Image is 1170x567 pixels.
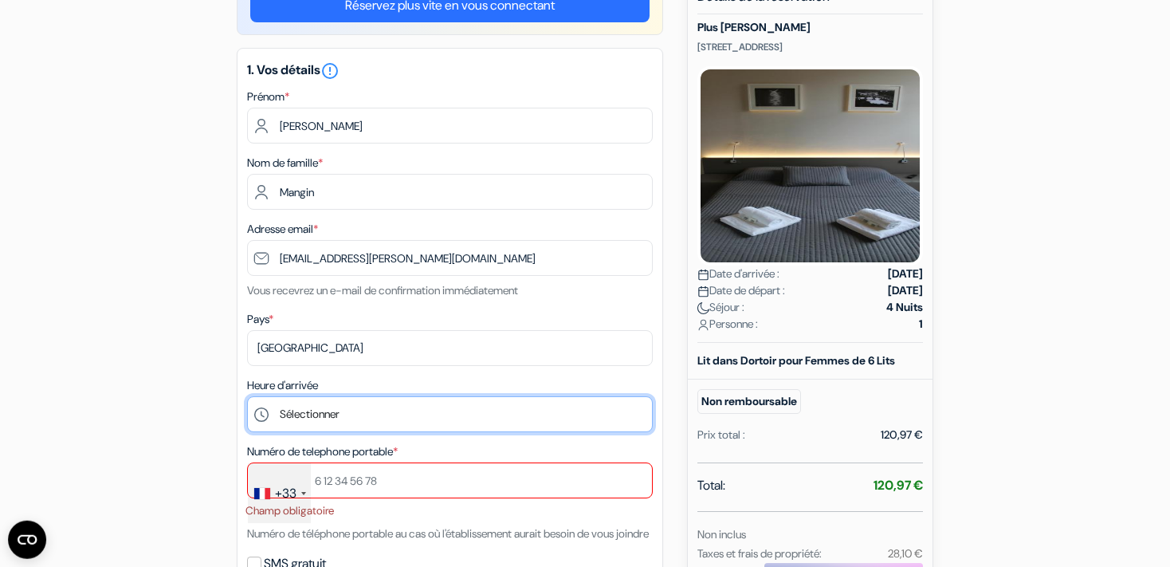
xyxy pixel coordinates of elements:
[697,266,779,282] span: Date d'arrivée :
[697,353,895,368] b: Lit dans Dortoir pour Femmes de 6 Lits
[881,427,923,443] div: 120,97 €
[874,477,923,494] strong: 120,97 €
[320,61,340,78] a: error_outline
[697,316,758,333] span: Personne :
[247,283,518,297] small: Vous recevrez un e-mail de confirmation immédiatement
[888,282,923,299] strong: [DATE]
[247,377,318,394] label: Heure d'arrivée
[919,316,923,333] strong: 1
[247,108,653,144] input: Entrez votre prénom
[697,389,801,414] small: Non remboursable
[247,463,653,498] input: 6 12 34 56 78
[247,61,653,81] h5: 1. Vos détails
[697,285,709,297] img: calendar.svg
[697,21,923,34] h5: Plus [PERSON_NAME]
[320,61,340,81] i: error_outline
[697,299,744,316] span: Séjour :
[697,41,923,53] p: [STREET_ADDRESS]
[247,89,289,105] label: Prénom
[697,476,725,495] span: Total:
[247,526,649,541] small: Numéro de téléphone portable au cas où l'établissement aurait besoin de vous joindre
[697,319,709,331] img: user_icon.svg
[247,443,398,460] label: Numéro de telephone portable
[247,174,653,210] input: Entrer le nom de famille
[245,503,653,519] li: Champ obligatoire
[247,155,323,171] label: Nom de famille
[697,302,709,314] img: moon.svg
[275,484,296,503] div: +33
[697,527,746,541] small: Non inclus
[886,299,923,316] strong: 4 Nuits
[888,546,923,561] small: 28,10 €
[697,269,709,281] img: calendar.svg
[697,282,785,299] span: Date de départ :
[8,521,46,559] button: Ouvrir le widget CMP
[697,546,822,561] small: Taxes et frais de propriété:
[247,311,273,328] label: Pays
[247,240,653,276] input: Entrer adresse e-mail
[247,221,318,238] label: Adresse email
[697,427,745,443] div: Prix total :
[888,266,923,282] strong: [DATE]
[248,463,311,523] div: France: +33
